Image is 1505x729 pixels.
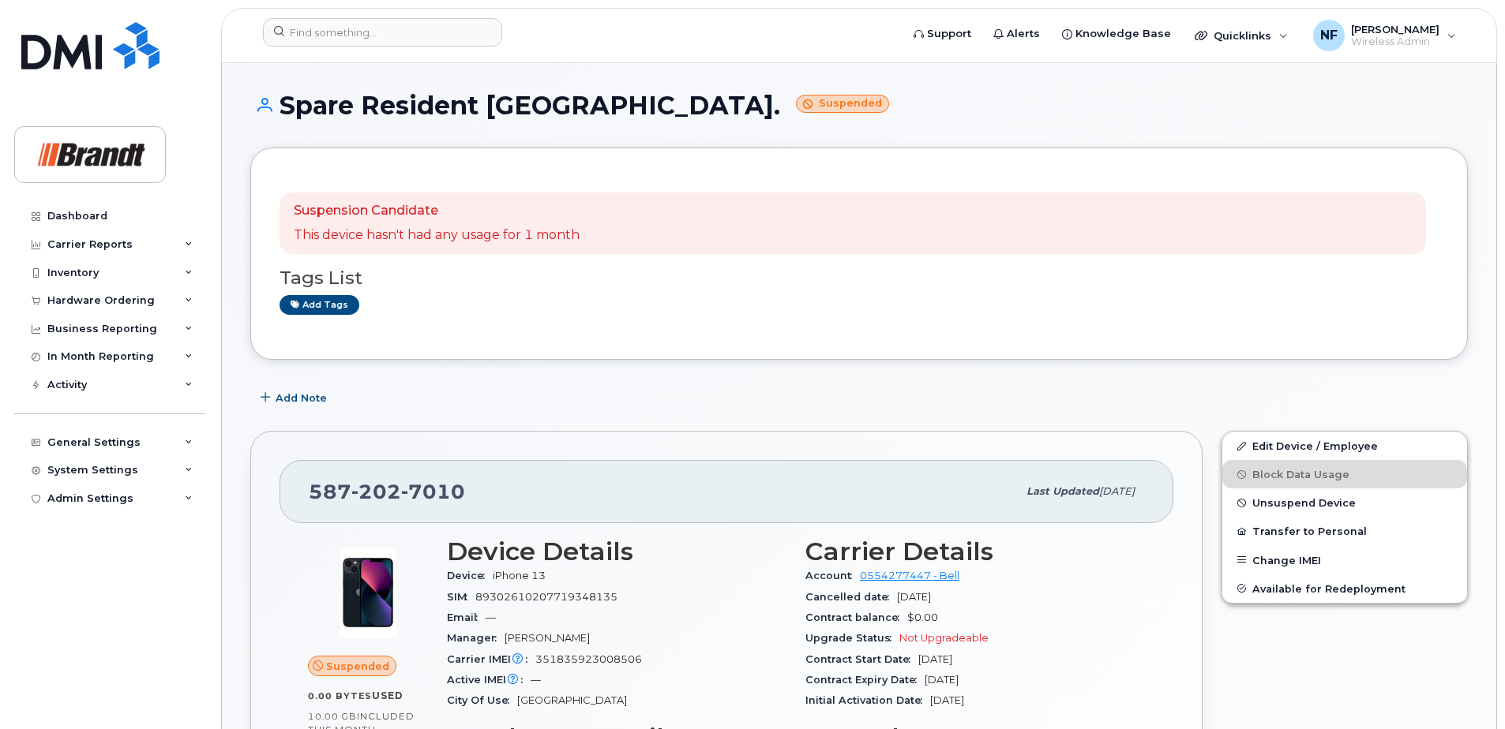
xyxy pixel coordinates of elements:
[447,591,475,603] span: SIM
[372,690,403,701] span: used
[505,632,590,644] span: [PERSON_NAME]
[447,653,535,665] span: Carrier IMEI
[1222,460,1467,488] button: Block Data Usage
[1222,488,1467,517] button: Unsuspend Device
[475,591,617,603] span: 89302610207719348135
[1222,546,1467,574] button: Change IMEI
[486,611,496,623] span: —
[1252,582,1406,594] span: Available for Redeployment
[1099,485,1135,497] span: [DATE]
[294,226,580,245] p: This device hasn't had any usage for 1 month
[447,632,505,644] span: Manager
[805,570,860,581] span: Account
[907,611,938,623] span: $0.00
[805,632,899,644] span: Upgrade Status
[447,674,531,686] span: Active IMEI
[860,570,959,581] a: 0554277447 - Bell
[401,480,465,503] span: 7010
[276,391,327,406] span: Add Note
[517,694,627,706] span: [GEOGRAPHIC_DATA]
[447,537,786,566] h3: Device Details
[308,711,357,722] span: 10.00 GB
[535,653,642,665] span: 351835923008506
[899,632,989,644] span: Not Upgradeable
[796,95,889,113] small: Suspended
[351,480,401,503] span: 202
[250,92,1468,119] h1: Spare Resident [GEOGRAPHIC_DATA].
[897,591,931,603] span: [DATE]
[805,537,1145,566] h3: Carrier Details
[805,674,925,686] span: Contract Expiry Date
[1026,485,1099,497] span: Last updated
[918,653,952,665] span: [DATE]
[326,659,389,674] span: Suspended
[294,202,580,220] p: Suspension Candidate
[805,653,918,665] span: Contract Start Date
[250,383,340,412] button: Add Note
[1252,497,1356,509] span: Unsuspend Device
[321,545,415,640] img: image20231002-3703462-1ig824h.jpeg
[280,268,1439,288] h3: Tags List
[1222,517,1467,545] button: Transfer to Personal
[493,570,546,581] span: iPhone 13
[1222,574,1467,603] button: Available for Redeployment
[805,591,897,603] span: Cancelled date
[805,694,930,706] span: Initial Activation Date
[309,480,465,503] span: 587
[805,611,907,623] span: Contract balance
[1222,432,1467,460] a: Edit Device / Employee
[447,570,493,581] span: Device
[925,674,959,686] span: [DATE]
[447,611,486,623] span: Email
[531,674,541,686] span: —
[447,694,517,706] span: City Of Use
[280,295,359,315] a: Add tags
[930,694,964,706] span: [DATE]
[308,690,372,701] span: 0.00 Bytes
